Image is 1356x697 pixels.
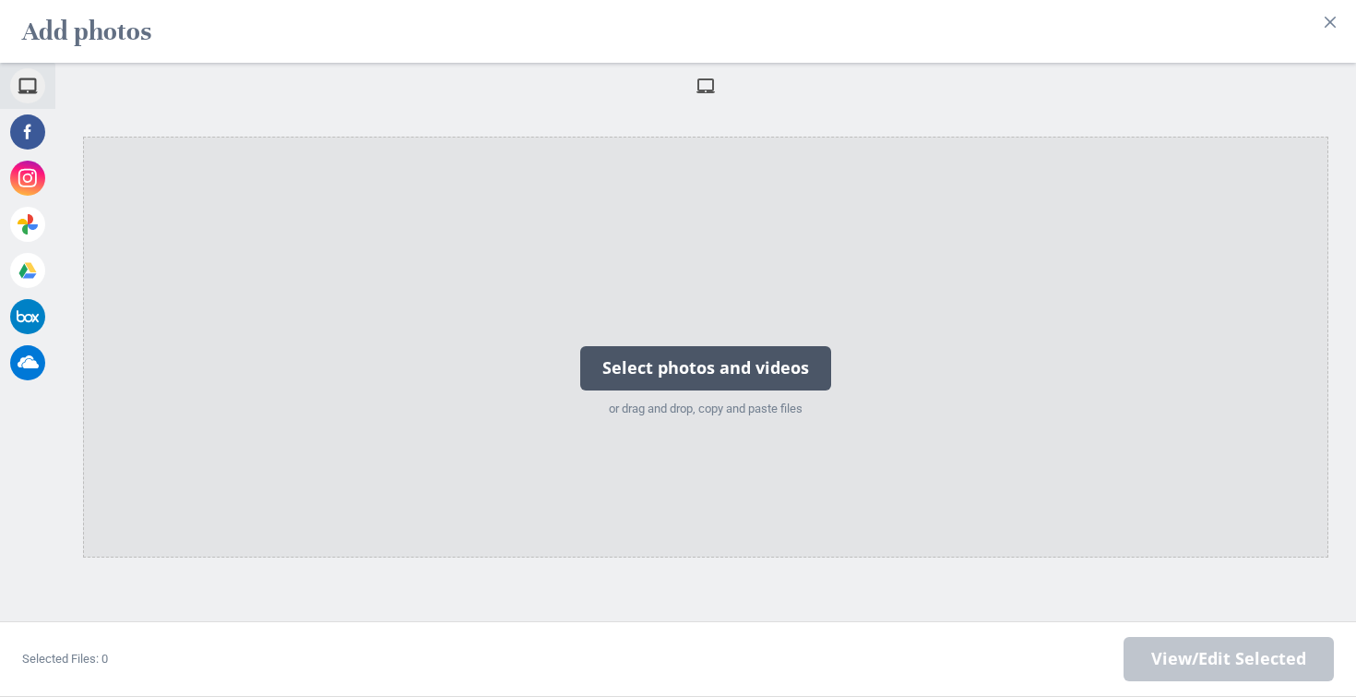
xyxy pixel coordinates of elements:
div: or drag and drop, copy and paste files [580,400,831,418]
span: My Device [696,76,716,96]
button: Close [1315,7,1345,37]
span: Next [1124,637,1334,681]
div: Select photos and videos [580,346,831,391]
span: Selected Files: 0 [22,652,108,666]
h2: Add photos [22,7,151,55]
span: View/Edit Selected [1151,649,1306,669]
